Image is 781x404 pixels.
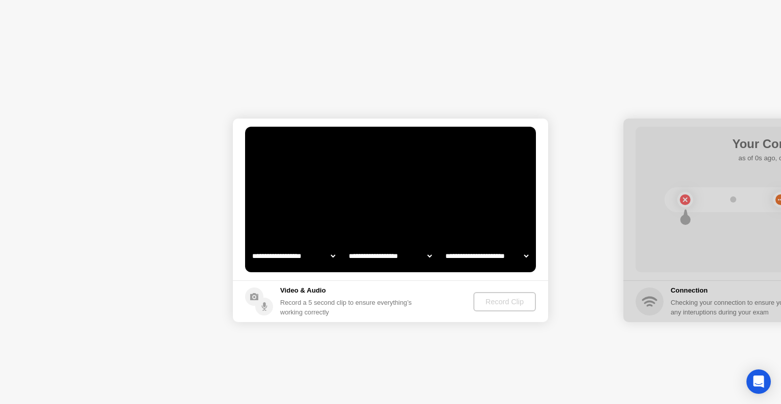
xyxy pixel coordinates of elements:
select: Available cameras [250,246,337,266]
div: Record a 5 second clip to ensure everything’s working correctly [280,298,416,317]
div: Open Intercom Messenger [746,369,771,394]
h5: Video & Audio [280,285,416,296]
div: Record Clip [477,298,532,306]
select: Available microphones [443,246,530,266]
select: Available speakers [347,246,434,266]
button: Record Clip [473,292,536,311]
